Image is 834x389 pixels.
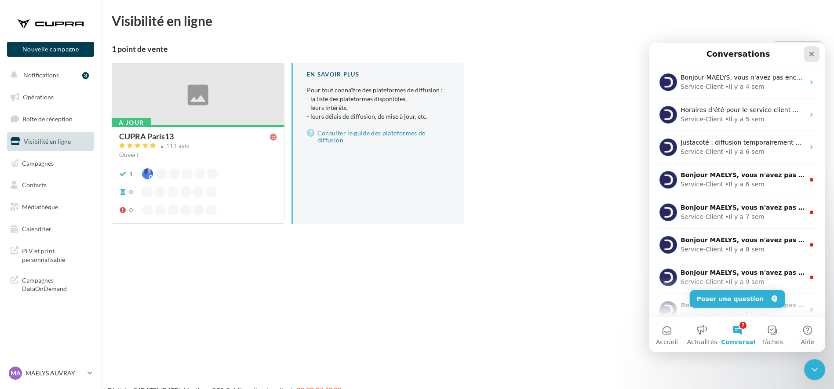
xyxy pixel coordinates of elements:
[112,118,151,127] div: À jour
[72,296,121,302] span: Conversations
[40,247,136,265] button: Poser une question
[129,188,133,196] div: 0
[22,274,91,293] span: Campagnes DataOnDemand
[37,296,68,302] span: Actualités
[5,198,96,216] a: Médiathèque
[35,274,70,309] button: Actualités
[7,42,94,57] button: Nouvelle campagne
[7,296,29,302] span: Accueil
[23,93,54,101] span: Opérations
[76,105,115,114] div: • Il y a 6 sem
[31,202,74,211] div: Service-Client
[10,193,28,211] img: Profile image for Service-Client
[31,31,813,38] span: Bonjour MAELYS, vous n'avez pas encore souscrit au module Marketing Direct ? Pour cela, c'est sim...
[5,176,96,194] a: Contacts
[22,245,91,264] span: PLV et print personnalisable
[10,128,28,146] img: Profile image for Service-Client
[31,137,74,146] div: Service-Client
[5,132,96,151] a: Visibilité en ligne
[22,203,58,211] span: Médiathèque
[119,142,277,152] a: 113 avis
[307,103,450,112] li: - leurs intérêts,
[307,112,450,121] li: - leurs délais de diffusion, de mise à jour, etc.
[129,206,133,214] div: 0
[31,235,74,244] div: Service-Client
[31,170,74,179] div: Service-Client
[24,138,71,145] span: Visibilité en ligne
[5,88,96,106] a: Opérations
[31,72,74,81] div: Service-Client
[22,115,73,123] span: Boîte de réception
[76,202,115,211] div: • Il y a 8 sem
[22,181,47,189] span: Contacts
[70,274,106,309] button: Conversations
[129,170,133,178] div: 1
[76,267,119,276] div: • Il y a 11 sem
[5,271,96,297] a: Campagnes DataOnDemand
[82,72,89,79] div: 3
[31,267,74,276] div: Service-Client
[774,41,822,56] button: Exporter
[76,72,115,81] div: • Il y a 5 sem
[141,274,176,309] button: Aide
[106,274,141,309] button: Tâches
[10,96,28,113] img: Profile image for Service-Client
[307,128,450,145] a: Consulter le guide des plateformes de diffusion
[113,296,134,302] span: Tâches
[76,235,115,244] div: • Il y a 9 sem
[76,40,115,49] div: • Il y a 4 sem
[112,14,823,27] div: Visibilité en ligne
[76,137,115,146] div: • Il y a 6 sem
[31,105,74,114] div: Service-Client
[10,161,28,178] img: Profile image for Service-Client
[11,369,21,378] span: MA
[22,159,54,167] span: Campagnes
[649,43,825,352] iframe: Intercom live chat
[307,86,450,121] p: Pour tout connaître des plateformes de diffusion :
[5,154,96,173] a: Campagnes
[307,70,450,79] div: En savoir plus
[152,296,165,302] span: Aide
[31,40,74,49] div: Service-Client
[10,63,28,81] img: Profile image for Service-Client
[22,225,51,233] span: Calendrier
[7,365,94,382] a: MA MAELYS AUVRAY
[5,220,96,238] a: Calendrier
[804,359,825,380] iframe: Intercom live chat
[307,95,450,103] li: - la liste des plateformes disponibles,
[10,258,28,276] img: Profile image for Service-Client
[5,66,92,84] button: Notifications 3
[76,170,115,179] div: • Il y a 7 sem
[5,241,96,267] a: PLV et print personnalisable
[25,369,84,378] p: MAELYS AUVRAY
[119,151,138,158] span: Ouvert
[5,109,96,128] a: Boîte de réception
[112,45,771,53] div: 1 point de vente
[23,71,59,79] span: Notifications
[10,226,28,244] img: Profile image for Service-Client
[166,143,189,149] div: 113 avis
[119,132,174,140] div: CUPRA Paris13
